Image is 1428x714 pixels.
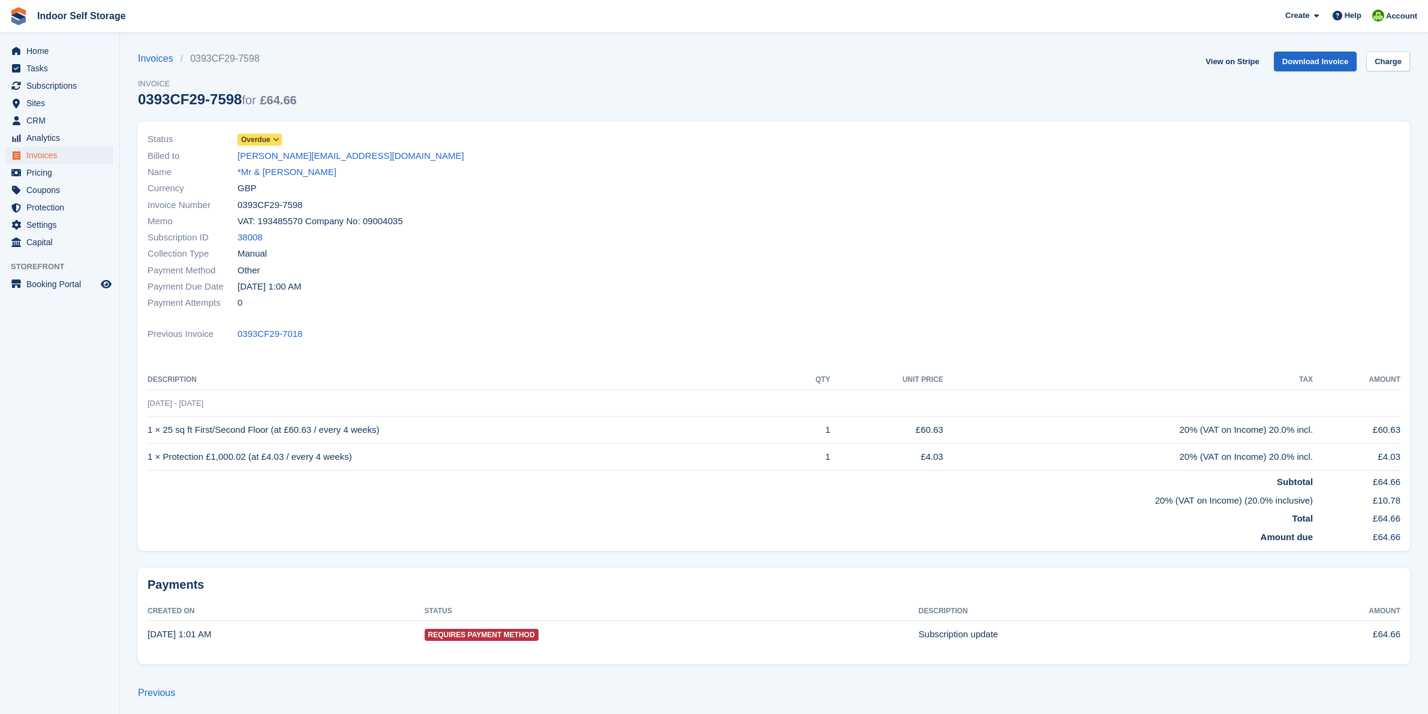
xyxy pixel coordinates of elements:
a: menu [6,60,113,77]
span: Payment Method [148,264,238,278]
a: Download Invoice [1274,52,1357,71]
span: Tasks [26,60,98,77]
a: Indoor Self Storage [32,6,131,26]
span: Storefront [11,261,119,273]
span: Home [26,43,98,59]
span: Settings [26,216,98,233]
a: menu [6,276,113,293]
a: *Mr & [PERSON_NAME] [238,165,336,179]
span: Account [1386,10,1417,22]
th: Description [148,370,789,390]
span: Requires Payment Method [425,629,539,641]
span: Booking Portal [26,276,98,293]
span: Payment Due Date [148,280,238,294]
a: 38008 [238,231,263,245]
strong: Subtotal [1277,477,1313,487]
span: Overdue [241,134,270,145]
a: Overdue [238,132,282,146]
td: £60.63 [830,417,943,444]
a: Preview store [99,277,113,291]
div: 0393CF29-7598 [138,91,297,107]
a: Previous [138,688,175,698]
span: Help [1345,10,1361,22]
td: £4.03 [830,444,943,471]
strong: Total [1292,513,1313,523]
td: 1 [789,417,830,444]
a: [PERSON_NAME][EMAIL_ADDRESS][DOMAIN_NAME] [238,149,464,163]
time: 2025-08-12 00:00:00 UTC [238,280,301,294]
th: Amount [1313,370,1400,390]
a: menu [6,77,113,94]
span: Create [1285,10,1309,22]
span: Memo [148,215,238,228]
td: £64.66 [1264,621,1400,647]
td: £64.66 [1313,526,1400,544]
nav: breadcrumbs [138,52,297,66]
span: Manual [238,247,267,261]
span: Pricing [26,164,98,181]
span: Subscriptions [26,77,98,94]
img: stora-icon-8386f47178a22dfd0bd8f6a31ec36ba5ce8667c1dd55bd0f319d3a0aa187defe.svg [10,7,28,25]
th: Description [919,602,1264,621]
td: 1 × 25 sq ft First/Second Floor (at £60.63 / every 4 weeks) [148,417,789,444]
span: Collection Type [148,247,238,261]
span: Invoices [26,147,98,164]
td: 1 [789,444,830,471]
td: £4.03 [1313,444,1400,471]
span: Status [148,132,238,146]
time: 2025-08-11 00:01:31 UTC [148,629,211,639]
a: menu [6,95,113,112]
a: menu [6,182,113,198]
div: 20% (VAT on Income) 20.0% incl. [943,423,1313,437]
a: menu [6,112,113,129]
span: Name [148,165,238,179]
strong: Amount due [1261,532,1313,542]
th: Status [425,602,919,621]
a: menu [6,43,113,59]
a: 0393CF29-7018 [238,327,302,341]
a: View on Stripe [1201,52,1264,71]
th: Tax [943,370,1313,390]
span: 0393CF29-7598 [238,198,302,212]
th: Unit Price [830,370,943,390]
a: menu [6,147,113,164]
span: Invoice Number [148,198,238,212]
a: Invoices [138,52,181,66]
td: Subscription update [919,621,1264,647]
th: QTY [789,370,830,390]
span: Capital [26,234,98,251]
span: Previous Invoice [148,327,238,341]
th: Amount [1264,602,1400,621]
span: Protection [26,199,98,216]
a: menu [6,199,113,216]
td: £60.63 [1313,417,1400,444]
img: Helen Wilson [1372,10,1384,22]
span: [DATE] - [DATE] [148,399,203,408]
a: menu [6,216,113,233]
span: Coupons [26,182,98,198]
span: VAT: 193485570 Company No: 09004035 [238,215,402,228]
td: £64.66 [1313,507,1400,526]
a: Charge [1366,52,1410,71]
span: Subscription ID [148,231,238,245]
span: GBP [238,182,257,195]
span: Payment Attempts [148,296,238,310]
span: Billed to [148,149,238,163]
span: £64.66 [260,94,296,107]
span: CRM [26,112,98,129]
span: Other [238,264,260,278]
div: 20% (VAT on Income) 20.0% incl. [943,450,1313,464]
td: 1 × Protection £1,000.02 (at £4.03 / every 4 weeks) [148,444,789,471]
td: £10.78 [1313,489,1400,508]
a: menu [6,234,113,251]
th: Created On [148,602,425,621]
span: Invoice [138,78,297,90]
a: menu [6,129,113,146]
span: Analytics [26,129,98,146]
span: for [242,94,255,107]
span: 0 [238,296,242,310]
a: menu [6,164,113,181]
span: Currency [148,182,238,195]
td: £64.66 [1313,471,1400,489]
td: 20% (VAT on Income) (20.0% inclusive) [148,489,1313,508]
